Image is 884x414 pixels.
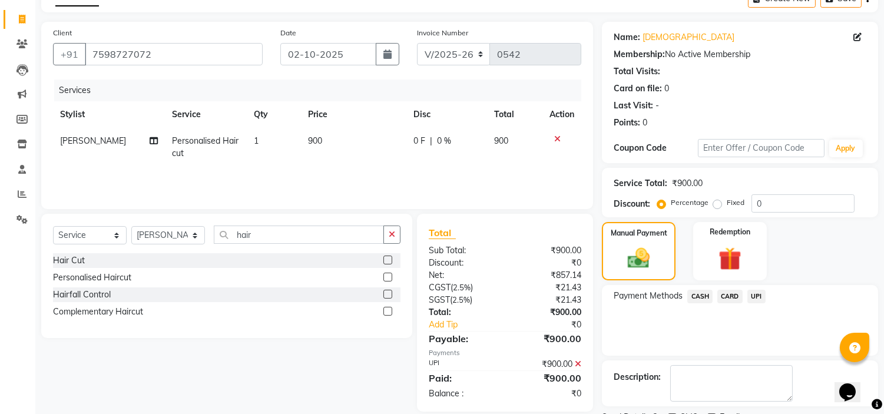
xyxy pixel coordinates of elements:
div: Paid: [420,371,505,385]
div: Complementary Haircut [53,306,143,318]
span: CARD [717,290,743,303]
span: CASH [687,290,713,303]
div: Total Visits: [614,65,660,78]
div: Description: [614,371,661,383]
div: Total: [420,306,505,319]
div: Service Total: [614,177,667,190]
div: Services [54,80,590,101]
span: 900 [495,135,509,146]
th: Service [165,101,247,128]
div: ₹900.00 [505,244,591,257]
div: 0 [643,117,647,129]
span: [PERSON_NAME] [60,135,126,146]
div: ₹0 [505,257,591,269]
label: Date [280,28,296,38]
div: 0 [664,82,669,95]
div: UPI [420,358,505,370]
span: | [430,135,432,147]
span: 2.5% [452,295,470,304]
div: Membership: [614,48,665,61]
span: SGST [429,294,450,305]
div: Points: [614,117,640,129]
button: Apply [829,140,863,157]
div: Balance : [420,387,505,400]
span: 1 [254,135,259,146]
div: Hairfall Control [53,289,111,301]
div: Sub Total: [420,244,505,257]
div: - [655,100,659,112]
label: Redemption [710,227,750,237]
span: UPI [747,290,766,303]
div: ₹0 [519,319,591,331]
span: Personalised Haircut [173,135,239,158]
div: Coupon Code [614,142,698,154]
div: Payable: [420,332,505,346]
div: Personalised Haircut [53,271,131,284]
label: Manual Payment [611,228,667,239]
label: Fixed [727,197,744,208]
input: Search by Name/Mobile/Email/Code [85,43,263,65]
span: 900 [308,135,322,146]
span: 0 % [437,135,451,147]
div: ( ) [420,294,505,306]
th: Disc [406,101,487,128]
div: ₹900.00 [505,332,591,346]
span: 2.5% [453,283,471,292]
div: Net: [420,269,505,281]
th: Total [488,101,543,128]
div: Hair Cut [53,254,85,267]
div: ₹21.43 [505,281,591,294]
a: [DEMOGRAPHIC_DATA] [643,31,734,44]
div: ₹21.43 [505,294,591,306]
div: ₹900.00 [505,306,591,319]
label: Percentage [671,197,708,208]
div: ₹900.00 [505,358,591,370]
div: Discount: [614,198,650,210]
th: Action [542,101,581,128]
a: Add Tip [420,319,519,331]
div: ₹900.00 [505,371,591,385]
div: Discount: [420,257,505,269]
div: ₹0 [505,387,591,400]
label: Client [53,28,72,38]
th: Qty [247,101,301,128]
button: +91 [53,43,86,65]
div: ( ) [420,281,505,294]
div: Last Visit: [614,100,653,112]
th: Stylist [53,101,165,128]
img: _cash.svg [621,246,656,271]
span: 0 F [413,135,425,147]
div: ₹900.00 [672,177,703,190]
span: Payment Methods [614,290,683,302]
span: CGST [429,282,451,293]
input: Search or Scan [214,226,384,244]
div: Payments [429,348,581,358]
input: Enter Offer / Coupon Code [698,139,824,157]
div: No Active Membership [614,48,866,61]
th: Price [301,101,406,128]
div: Name: [614,31,640,44]
label: Invoice Number [417,28,468,38]
div: ₹857.14 [505,269,591,281]
img: _gift.svg [711,244,749,273]
span: Total [429,227,456,239]
div: Card on file: [614,82,662,95]
iframe: chat widget [835,367,872,402]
